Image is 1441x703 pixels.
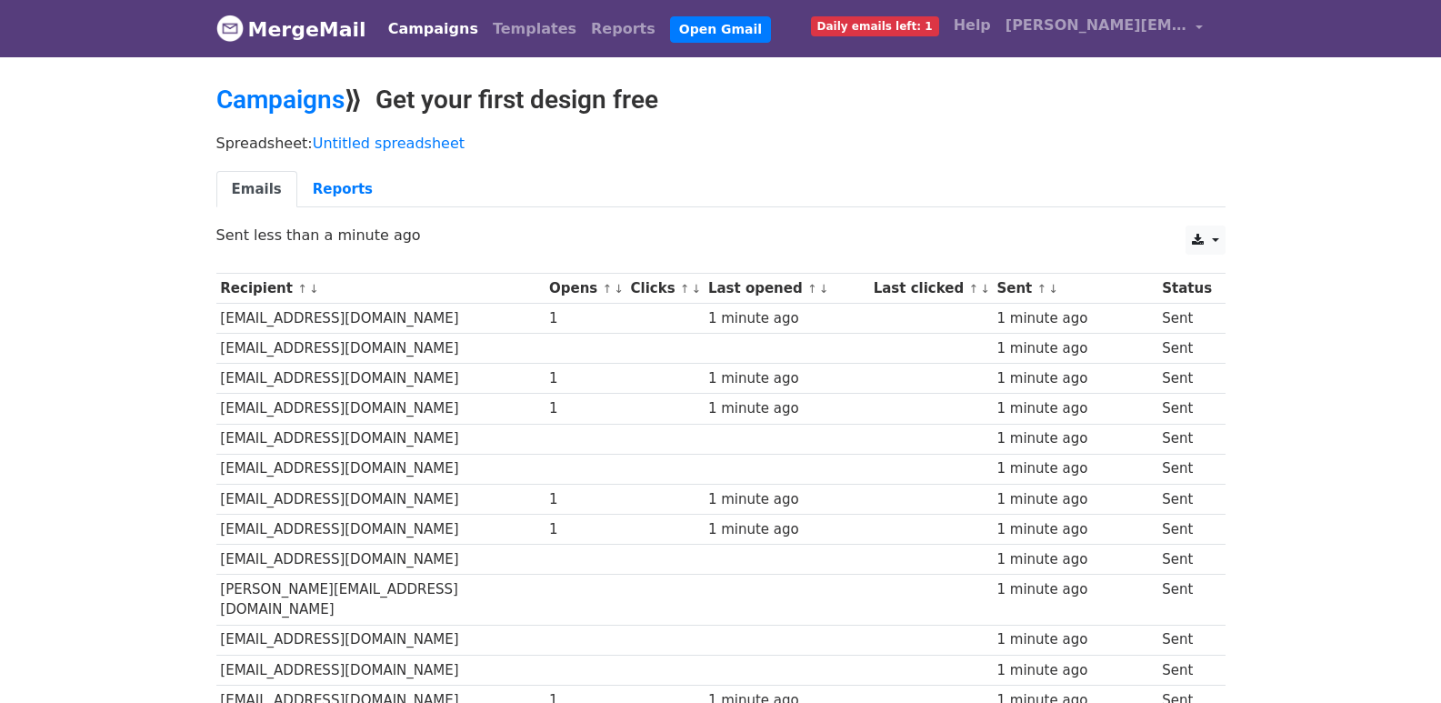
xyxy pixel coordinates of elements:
div: 1 minute ago [996,519,1153,540]
div: 1 minute ago [996,660,1153,681]
div: 1 minute ago [708,308,865,329]
a: ↓ [309,282,319,296]
a: ↑ [1037,282,1047,296]
div: 1 minute ago [996,579,1153,600]
td: Sent [1157,334,1216,364]
td: Sent [1157,394,1216,424]
div: 1 [549,519,622,540]
th: Last opened [704,274,869,304]
div: 1 minute ago [996,629,1153,650]
a: ↓ [819,282,829,296]
td: Sent [1157,304,1216,334]
td: [EMAIL_ADDRESS][DOMAIN_NAME] [216,394,545,424]
td: [EMAIL_ADDRESS][DOMAIN_NAME] [216,424,545,454]
h2: ⟫ Get your first design free [216,85,1226,115]
a: ↑ [680,282,690,296]
a: ↓ [1048,282,1058,296]
td: Sent [1157,575,1216,626]
td: [EMAIL_ADDRESS][DOMAIN_NAME] [216,484,545,514]
div: 1 minute ago [996,428,1153,449]
div: 1 [549,489,622,510]
a: ↑ [968,282,978,296]
div: 1 minute ago [708,489,865,510]
a: ↓ [614,282,624,296]
p: Sent less than a minute ago [216,226,1226,245]
td: Sent [1157,454,1216,484]
td: [PERSON_NAME][EMAIL_ADDRESS][DOMAIN_NAME] [216,575,545,626]
td: Sent [1157,364,1216,394]
span: [PERSON_NAME][EMAIL_ADDRESS][DOMAIN_NAME] [1006,15,1187,36]
th: Opens [545,274,626,304]
div: 1 minute ago [708,398,865,419]
div: 1 minute ago [996,489,1153,510]
a: [PERSON_NAME][EMAIL_ADDRESS][DOMAIN_NAME] [998,7,1211,50]
a: Daily emails left: 1 [804,7,946,44]
div: 1 minute ago [996,549,1153,570]
td: Sent [1157,544,1216,574]
div: 1 minute ago [996,338,1153,359]
a: Reports [297,171,388,208]
span: Daily emails left: 1 [811,16,939,36]
div: 1 minute ago [708,519,865,540]
a: Untitled spreadsheet [313,135,465,152]
th: Sent [993,274,1158,304]
td: [EMAIL_ADDRESS][DOMAIN_NAME] [216,454,545,484]
th: Recipient [216,274,545,304]
a: Reports [584,11,663,47]
a: ↓ [980,282,990,296]
img: MergeMail logo [216,15,244,42]
td: [EMAIL_ADDRESS][DOMAIN_NAME] [216,364,545,394]
a: Help [946,7,998,44]
td: Sent [1157,514,1216,544]
td: Sent [1157,625,1216,655]
div: 1 minute ago [708,368,865,389]
a: ↑ [807,282,817,296]
td: [EMAIL_ADDRESS][DOMAIN_NAME] [216,625,545,655]
div: 1 minute ago [996,308,1153,329]
div: 1 minute ago [996,368,1153,389]
td: [EMAIL_ADDRESS][DOMAIN_NAME] [216,304,545,334]
td: Sent [1157,655,1216,685]
td: [EMAIL_ADDRESS][DOMAIN_NAME] [216,655,545,685]
th: Status [1157,274,1216,304]
a: Campaigns [216,85,345,115]
div: 1 [549,308,622,329]
td: Sent [1157,424,1216,454]
div: 1 minute ago [996,458,1153,479]
p: Spreadsheet: [216,134,1226,153]
a: ↓ [692,282,702,296]
th: Last clicked [869,274,993,304]
a: ↑ [297,282,307,296]
td: [EMAIL_ADDRESS][DOMAIN_NAME] [216,514,545,544]
a: Open Gmail [670,16,771,43]
div: 1 [549,368,622,389]
div: 1 [549,398,622,419]
td: [EMAIL_ADDRESS][DOMAIN_NAME] [216,544,545,574]
a: Emails [216,171,297,208]
a: MergeMail [216,10,366,48]
a: Templates [485,11,584,47]
div: 1 minute ago [996,398,1153,419]
td: [EMAIL_ADDRESS][DOMAIN_NAME] [216,334,545,364]
td: Sent [1157,484,1216,514]
a: Campaigns [381,11,485,47]
th: Clicks [626,274,704,304]
a: ↑ [602,282,612,296]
